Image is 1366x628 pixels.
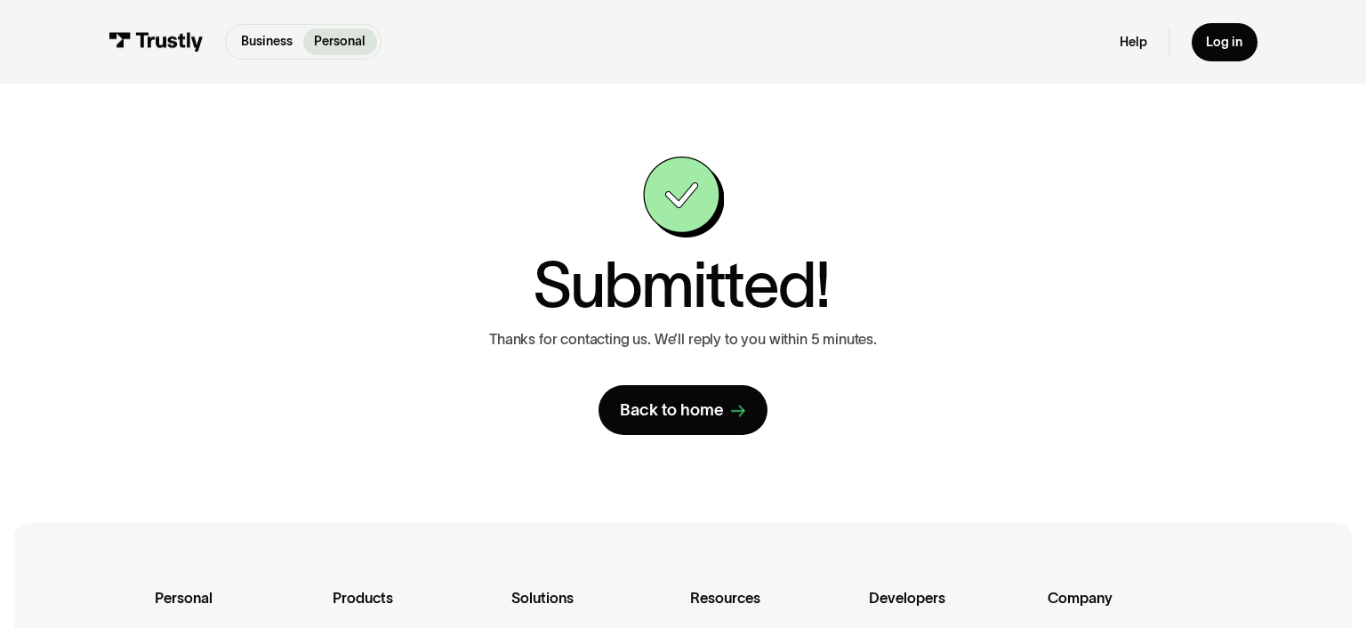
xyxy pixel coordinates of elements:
div: Back to home [620,399,724,421]
p: Thanks for contacting us. We’ll reply to you within 5 minutes. [489,331,877,349]
p: Personal [314,32,366,52]
a: Business [230,28,304,55]
h1: Submitted! [533,253,830,317]
a: Log in [1192,23,1258,61]
a: Personal [303,28,377,55]
p: Business [241,32,293,52]
div: Log in [1206,34,1242,51]
a: Help [1120,34,1147,51]
img: Trustly Logo [108,32,204,52]
a: Back to home [599,385,768,436]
